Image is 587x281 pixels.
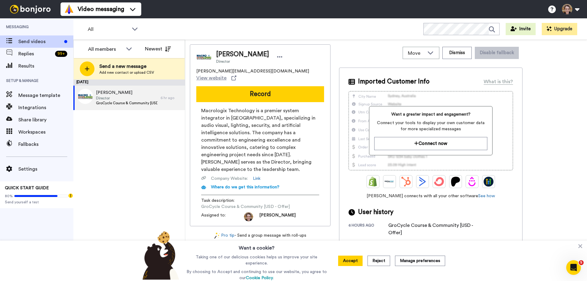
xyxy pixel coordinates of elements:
div: - Send a group message with roll-ups [190,232,330,239]
span: 80% [5,194,13,198]
span: Where do we get this information? [211,185,279,189]
span: GroCycle Course & Community [USD - Offer] [201,204,290,210]
button: Record [196,86,324,102]
span: [PERSON_NAME] [96,90,157,96]
img: Image of Jason Ang [196,49,212,65]
span: QUICK START GUIDE [5,186,49,190]
button: Upgrade [542,23,577,35]
button: Newest [140,43,175,55]
span: [PERSON_NAME] [216,50,269,59]
span: User history [358,208,393,217]
span: Macrologix Technology is a premier system integrator in [GEOGRAPHIC_DATA], specializing in audio ... [201,107,319,173]
span: [PERSON_NAME] connects with all your other software [349,193,513,199]
img: Ontraport [385,177,394,187]
span: Add new contact or upload CSV [99,70,154,75]
span: Video messaging [78,5,124,13]
button: Accept [338,256,363,266]
img: 87b24eb7-6c03-4e83-9883-badb92ec0e97.png [78,89,93,104]
img: Hubspot [401,177,411,187]
div: Tooltip anchor [68,193,73,198]
span: Workspaces [18,128,73,136]
span: View website [196,74,227,82]
button: Manage preferences [395,256,445,266]
img: ConvertKit [434,177,444,187]
button: Dismiss [442,47,472,59]
span: Connect your tools to display your own customer data for more specialized messages [374,120,487,132]
span: Send videos [18,38,62,45]
div: 99 + [55,51,67,57]
img: Shopify [368,177,378,187]
p: By choosing to Accept and continuing to use our website, you agree to our . [185,269,328,281]
button: Invite [506,23,536,35]
span: Company Website : [211,176,248,182]
span: [PERSON_NAME] [259,212,296,221]
span: GroCycle Course & Community [USD - Offer] [96,101,157,105]
span: Want a greater impact and engagement? [374,111,487,117]
span: Replies [18,50,53,57]
iframe: Intercom live chat [566,260,581,275]
span: Director [96,96,157,101]
a: Pro tip [214,232,234,239]
span: Task description : [201,198,244,204]
img: bj-logo-header-white.svg [7,5,53,13]
span: Share library [18,116,73,124]
a: Cookie Policy [246,276,273,280]
h3: Want a cookie? [239,241,275,252]
img: GoHighLevel [484,177,493,187]
a: See how [478,194,495,198]
button: Connect now [374,137,487,150]
div: 6 hr ago [161,95,182,100]
img: Patreon [451,177,460,187]
span: Settings [18,165,73,173]
span: Assigned to: [201,212,244,221]
span: Integrations [18,104,73,111]
a: Link [253,176,260,182]
span: Send a new message [99,63,154,70]
div: GroCycle Course & Community [USD - Offer] [388,222,486,236]
span: 5 [579,260,584,265]
span: Imported Customer Info [358,77,430,86]
img: magic-wand.svg [214,232,220,239]
div: [DATE] [73,79,185,86]
button: Disable fallback [475,47,519,59]
span: Director [216,59,269,64]
span: Results [18,62,73,70]
span: Fallbacks [18,141,73,148]
img: vm-color.svg [64,4,74,14]
span: All [88,26,129,33]
button: Reject [367,256,390,266]
span: Send yourself a test [5,200,68,205]
img: bear-with-cookie.png [137,231,182,280]
img: Drip [467,177,477,187]
div: 6 hours ago [349,223,388,236]
div: All members [88,46,123,53]
img: e73ce963-af64-4f34-a3d2-9acdfc157b43-1553003914.jpg [244,212,253,221]
img: ActiveCampaign [418,177,427,187]
a: View website [196,74,236,82]
span: Move [408,50,424,57]
div: What is this? [484,78,513,85]
span: [PERSON_NAME][EMAIL_ADDRESS][DOMAIN_NAME] [196,68,309,74]
span: Message template [18,92,73,99]
p: Taking one of our delicious cookies helps us improve your site experience. [185,254,328,266]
